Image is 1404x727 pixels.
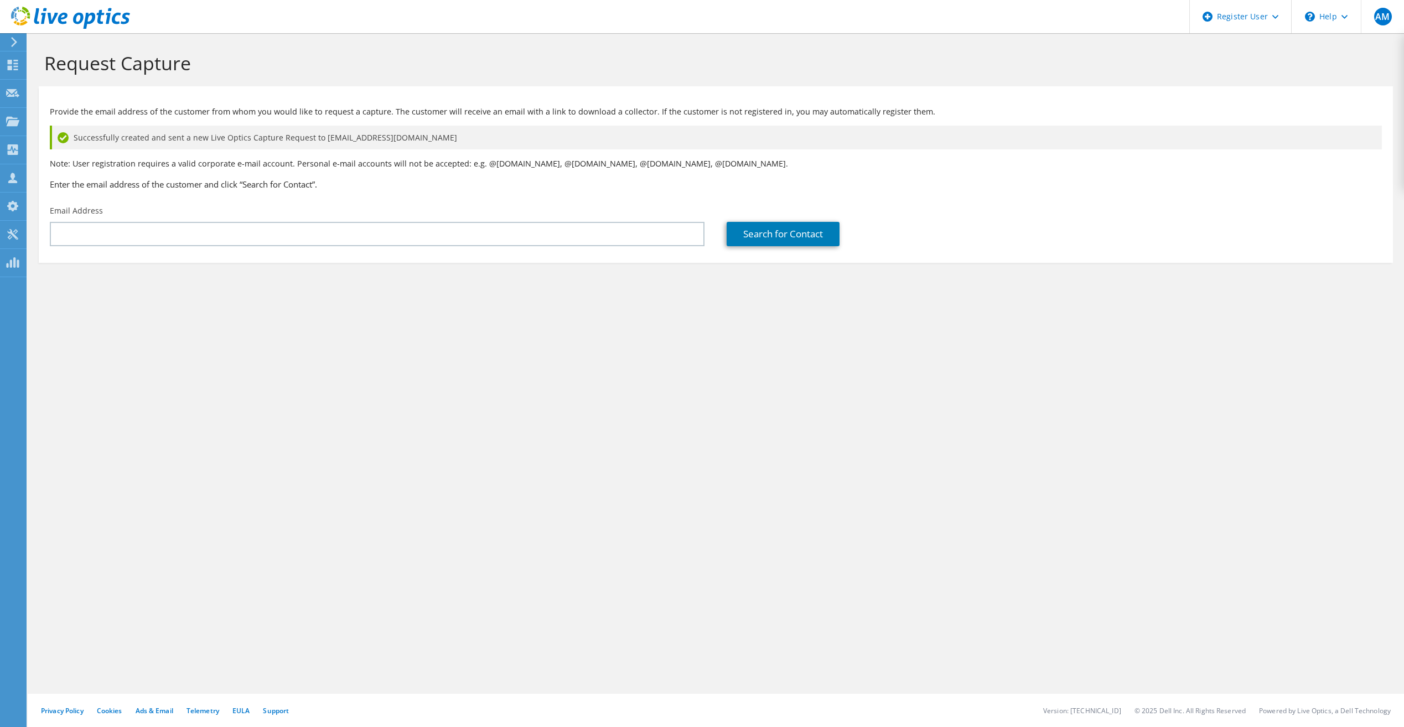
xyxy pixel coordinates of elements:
[50,158,1382,170] p: Note: User registration requires a valid corporate e-mail account. Personal e-mail accounts will ...
[50,106,1382,118] p: Provide the email address of the customer from whom you would like to request a capture. The cust...
[186,706,219,715] a: Telemetry
[97,706,122,715] a: Cookies
[41,706,84,715] a: Privacy Policy
[263,706,289,715] a: Support
[1305,12,1315,22] svg: \n
[727,222,840,246] a: Search for Contact
[50,205,103,216] label: Email Address
[44,51,1382,75] h1: Request Capture
[1374,8,1392,25] span: AM
[1043,706,1121,715] li: Version: [TECHNICAL_ID]
[232,706,250,715] a: EULA
[1134,706,1246,715] li: © 2025 Dell Inc. All Rights Reserved
[136,706,173,715] a: Ads & Email
[1259,706,1391,715] li: Powered by Live Optics, a Dell Technology
[50,178,1382,190] h3: Enter the email address of the customer and click “Search for Contact”.
[74,132,457,144] span: Successfully created and sent a new Live Optics Capture Request to [EMAIL_ADDRESS][DOMAIN_NAME]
